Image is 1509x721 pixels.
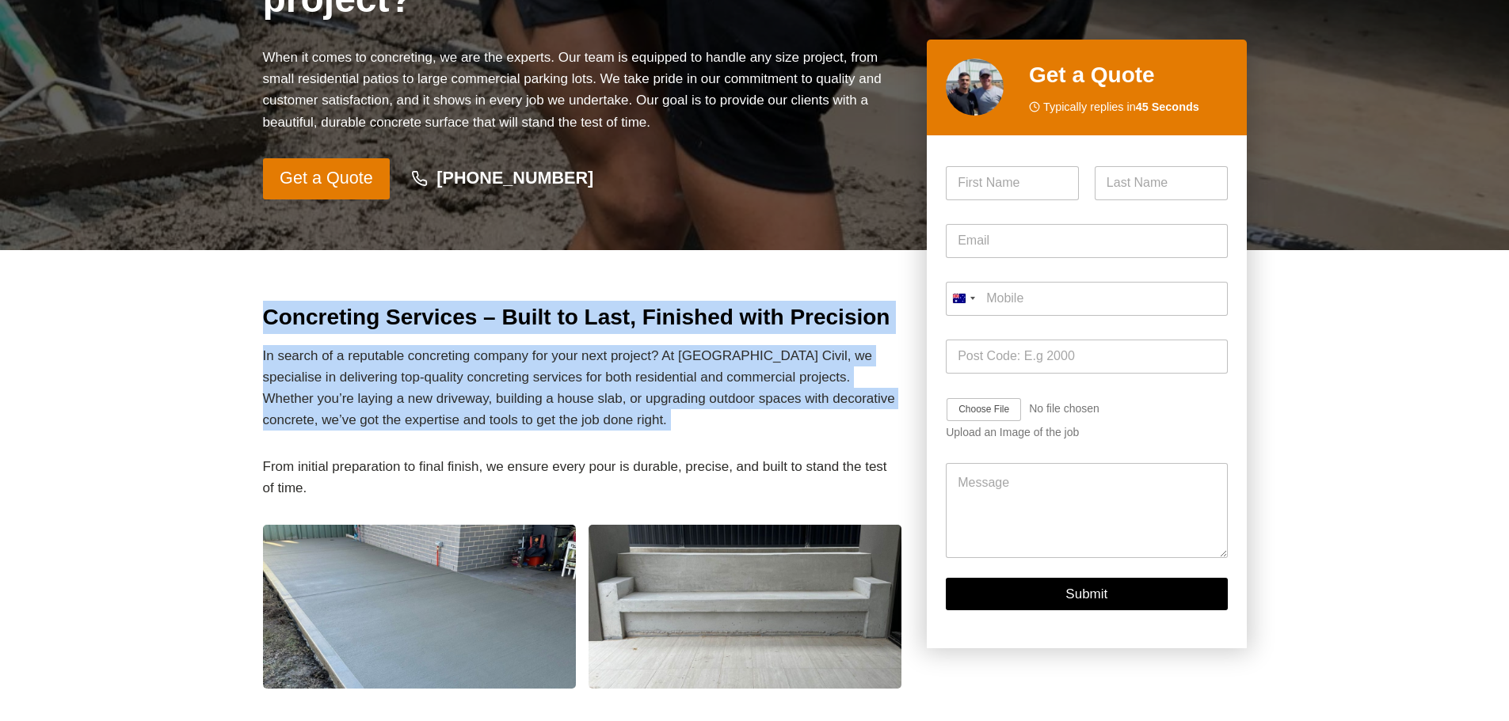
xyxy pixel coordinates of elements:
[263,158,391,199] a: Get a Quote
[946,166,1079,200] input: First Name
[263,456,902,499] p: From initial preparation to final finish, we ensure every pour is durable, precise, and built to ...
[946,579,1227,611] button: Submit
[946,282,981,316] button: Selected country
[263,345,902,431] p: In search of a reputable concreting company for your next project? At [GEOGRAPHIC_DATA] Civil, we...
[946,282,1227,316] input: Mobile
[1095,166,1228,200] input: Last Name
[263,301,902,334] h2: Concreting Services – Built to Last, Finished with Precision
[396,161,608,197] a: [PHONE_NUMBER]
[1029,59,1228,92] h2: Get a Quote
[436,168,593,188] strong: [PHONE_NUMBER]
[946,224,1227,258] input: Email
[263,47,902,133] p: When it comes to concreting, we are the experts. Our team is equipped to handle any size project,...
[1043,98,1199,116] span: Typically replies in
[1136,101,1199,113] strong: 45 Seconds
[946,427,1227,440] div: Upload an Image of the job
[280,165,373,192] span: Get a Quote
[946,340,1227,374] input: Post Code: E.g 2000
